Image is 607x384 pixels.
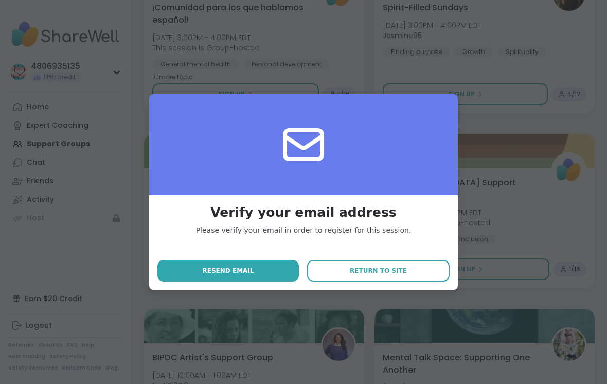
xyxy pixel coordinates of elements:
div: Please verify your email in order to register for this session. [196,225,412,236]
span: Resend email [202,266,254,275]
span: Return to site [350,266,407,275]
button: Return to site [307,260,450,282]
div: Verify your email address [196,203,412,221]
button: Resend email [157,260,299,282]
